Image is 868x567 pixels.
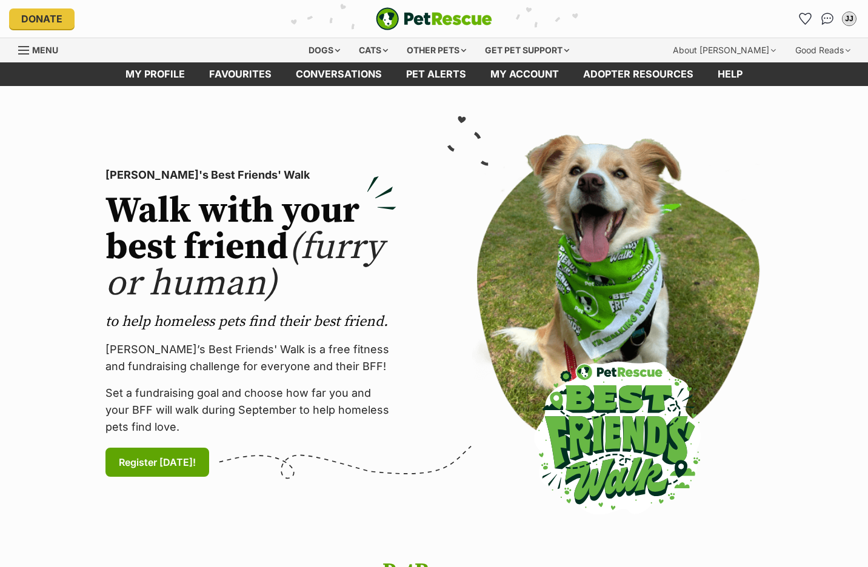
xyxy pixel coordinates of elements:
[105,225,384,307] span: (furry or human)
[105,341,396,375] p: [PERSON_NAME]’s Best Friends' Walk is a free fitness and fundraising challenge for everyone and t...
[105,193,396,302] h2: Walk with your best friend
[476,38,578,62] div: Get pet support
[664,38,784,62] div: About [PERSON_NAME]
[113,62,197,86] a: My profile
[18,38,67,60] a: Menu
[821,13,834,25] img: chat-41dd97257d64d25036548639549fe6c8038ab92f7586957e7f3b1b290dea8141.svg
[571,62,706,86] a: Adopter resources
[350,38,396,62] div: Cats
[376,7,492,30] img: logo-e224e6f780fb5917bec1dbf3a21bbac754714ae5b6737aabdf751b685950b380.svg
[32,45,58,55] span: Menu
[840,9,859,28] button: My account
[818,9,837,28] a: Conversations
[197,62,284,86] a: Favourites
[376,7,492,30] a: PetRescue
[706,62,755,86] a: Help
[105,385,396,436] p: Set a fundraising goal and choose how far you and your BFF will walk during September to help hom...
[105,167,396,184] p: [PERSON_NAME]'s Best Friends' Walk
[478,62,571,86] a: My account
[843,13,855,25] div: JJ
[300,38,349,62] div: Dogs
[105,312,396,331] p: to help homeless pets find their best friend.
[9,8,75,29] a: Donate
[796,9,815,28] a: Favourites
[796,9,859,28] ul: Account quick links
[787,38,859,62] div: Good Reads
[398,38,475,62] div: Other pets
[394,62,478,86] a: Pet alerts
[119,455,196,469] span: Register [DATE]!
[284,62,394,86] a: conversations
[105,448,209,477] a: Register [DATE]!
